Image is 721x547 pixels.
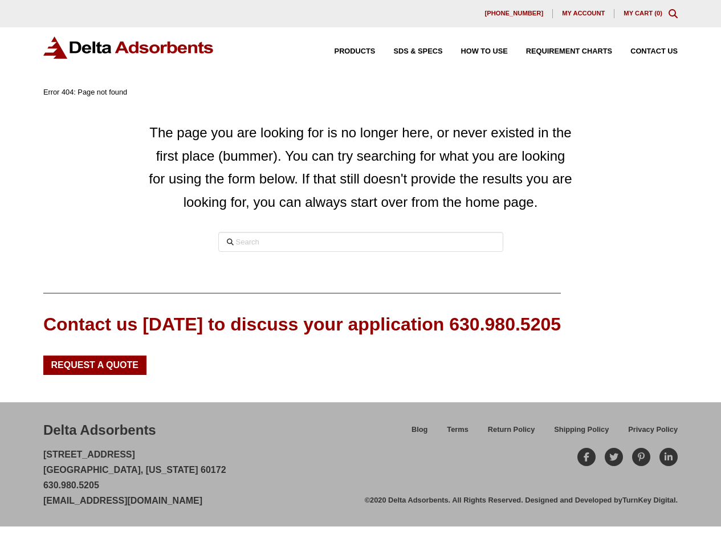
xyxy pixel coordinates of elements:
a: Products [316,48,376,55]
span: 0 [657,10,660,17]
div: ©2020 Delta Adsorbents. All Rights Reserved. Designed and Developed by . [365,495,678,505]
a: Privacy Policy [618,423,678,443]
div: Delta Adsorbents [43,421,156,440]
img: Delta Adsorbents [43,36,214,59]
div: Contact us [DATE] to discuss your application 630.980.5205 [43,312,561,337]
a: [PHONE_NUMBER] [476,9,553,18]
span: Products [335,48,376,55]
span: [PHONE_NUMBER] [485,10,544,17]
a: [EMAIL_ADDRESS][DOMAIN_NAME] [43,496,202,505]
span: SDS & SPECS [393,48,442,55]
span: Request a Quote [51,361,139,370]
span: Requirement Charts [526,48,612,55]
a: My Cart (0) [624,10,662,17]
a: SDS & SPECS [375,48,442,55]
span: How to Use [461,48,507,55]
a: Request a Quote [43,356,146,375]
a: Contact Us [612,48,678,55]
input: Search [218,232,503,251]
span: Privacy Policy [628,426,678,434]
a: Terms [437,423,478,443]
a: TurnKey Digital [622,496,676,504]
a: My account [553,9,614,18]
span: Blog [412,426,427,434]
span: Shipping Policy [554,426,609,434]
span: Terms [447,426,468,434]
a: Shipping Policy [544,423,618,443]
span: Contact Us [630,48,678,55]
div: Toggle Modal Content [669,9,678,18]
a: How to Use [442,48,507,55]
span: Return Policy [488,426,535,434]
a: Blog [402,423,437,443]
span: My account [562,10,605,17]
a: Requirement Charts [508,48,612,55]
p: The page you are looking for is no longer here, or never existed in the first place (bummer). You... [147,121,575,214]
span: Error 404: Page not found [43,88,127,96]
a: Return Policy [478,423,545,443]
p: [STREET_ADDRESS] [GEOGRAPHIC_DATA], [US_STATE] 60172 630.980.5205 [43,447,226,509]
